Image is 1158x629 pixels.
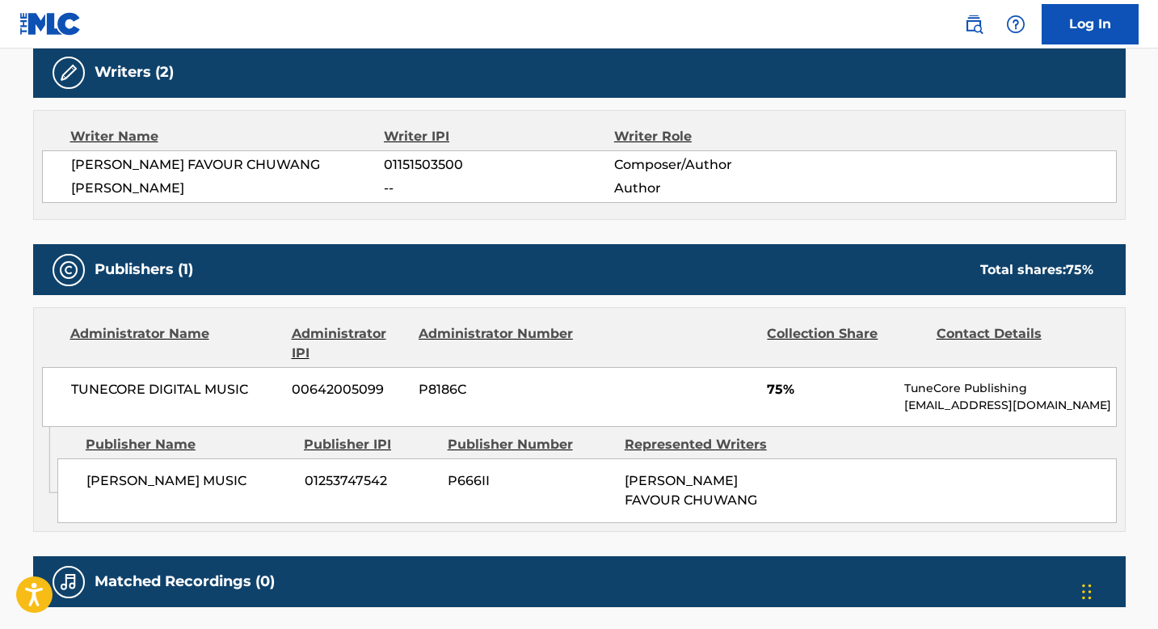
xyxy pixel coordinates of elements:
span: Author [614,179,823,198]
span: 01151503500 [384,155,613,175]
span: [PERSON_NAME] FAVOUR CHUWANG [625,473,757,508]
span: 75% [767,380,892,399]
span: TUNECORE DIGITAL MUSIC [71,380,280,399]
div: Total shares: [980,260,1093,280]
div: Collection Share [767,324,924,363]
span: -- [384,179,613,198]
div: Writer IPI [384,127,614,146]
div: Writer Name [70,127,385,146]
span: P8186C [419,380,575,399]
div: Contact Details [937,324,1093,363]
span: 01253747542 [305,471,436,491]
a: Log In [1042,4,1139,44]
a: Public Search [958,8,990,40]
iframe: Chat Widget [1077,551,1158,629]
div: Administrator Number [419,324,575,363]
div: Publisher IPI [304,435,436,454]
img: Matched Recordings [59,572,78,592]
div: Administrator IPI [292,324,406,363]
span: 00642005099 [292,380,406,399]
div: Publisher Number [448,435,613,454]
div: Drag [1082,568,1092,616]
div: Administrator Name [70,324,280,363]
h5: Publishers (1) [95,260,193,279]
span: Composer/Author [614,155,823,175]
h5: Writers (2) [95,63,174,82]
img: Publishers [59,260,78,280]
div: Help [1000,8,1032,40]
p: [EMAIL_ADDRESS][DOMAIN_NAME] [904,397,1115,414]
p: TuneCore Publishing [904,380,1115,397]
span: [PERSON_NAME] MUSIC [86,471,293,491]
span: P666II [448,471,613,491]
img: search [964,15,983,34]
span: [PERSON_NAME] [71,179,385,198]
div: Writer Role [614,127,823,146]
img: Writers [59,63,78,82]
h5: Matched Recordings (0) [95,572,275,591]
img: MLC Logo [19,12,82,36]
img: help [1006,15,1025,34]
div: Represented Writers [625,435,790,454]
span: 75 % [1066,262,1093,277]
span: [PERSON_NAME] FAVOUR CHUWANG [71,155,385,175]
div: Publisher Name [86,435,292,454]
